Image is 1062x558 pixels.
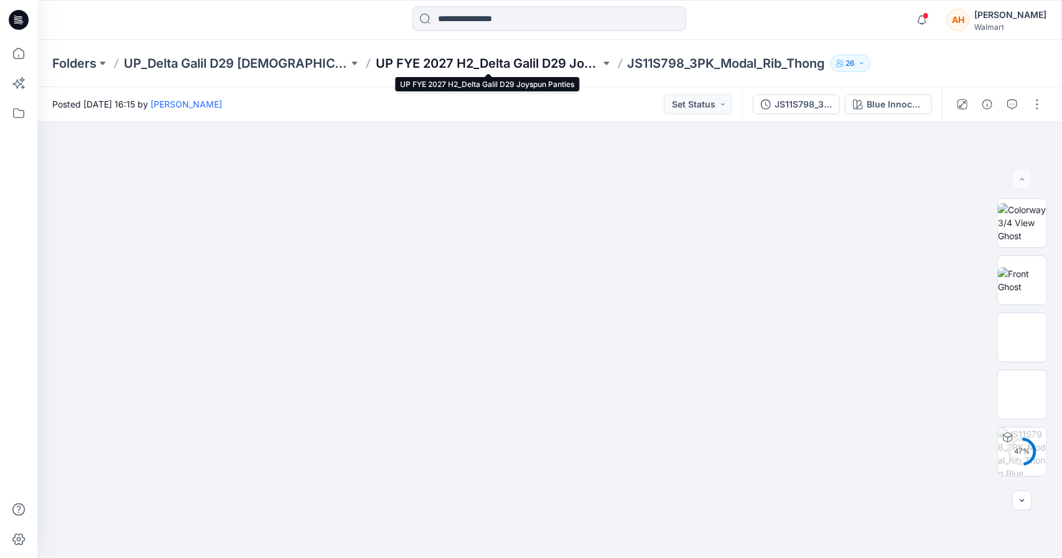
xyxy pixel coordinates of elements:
span: Posted [DATE] 16:15 by [52,98,222,111]
img: JS11S798_3PK_Modal_Rib_Thong Blue Innocence [998,428,1046,476]
button: JS11S798_3PK_Modal_Rib_Thong [753,94,840,114]
button: Blue Innocence [845,94,932,114]
img: eyJhbGciOiJIUzI1NiIsImtpZCI6IjAiLCJzbHQiOiJzZXMiLCJ0eXAiOiJKV1QifQ.eyJkYXRhIjp7InR5cGUiOiJzdG9yYW... [239,153,861,558]
button: Details [977,94,997,114]
a: UP FYE 2027 H2_Delta Galil D29 Joyspun Panties [376,55,600,72]
div: Walmart [974,22,1046,32]
a: UP_Delta Galil D29 [DEMOGRAPHIC_DATA] Joyspun Intimates [124,55,348,72]
div: 47 % [1007,446,1037,457]
p: JS11S798_3PK_Modal_Rib_Thong [628,55,826,72]
div: JS11S798_3PK_Modal_Rib_Thong [775,98,832,111]
img: Colorway 3/4 View Ghost [998,203,1046,242]
a: [PERSON_NAME] [151,99,222,109]
a: Folders [52,55,96,72]
div: AH [947,9,969,31]
div: Blue Innocence [867,98,924,111]
img: Front Ghost [998,267,1046,293]
button: 26 [831,55,871,72]
p: 26 [846,57,855,70]
div: [PERSON_NAME] [974,7,1046,22]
